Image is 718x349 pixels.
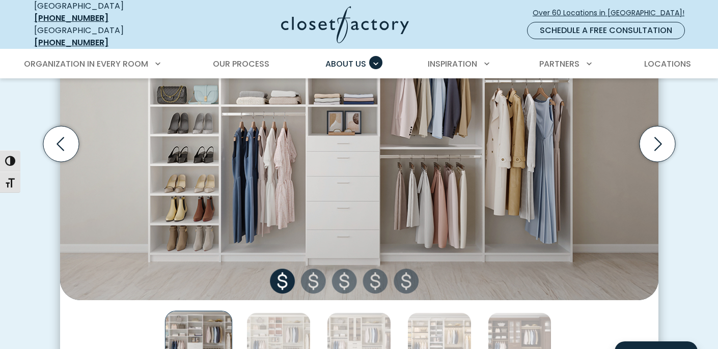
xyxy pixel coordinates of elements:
[532,4,693,22] a: Over 60 Locations in [GEOGRAPHIC_DATA]!
[539,58,579,70] span: Partners
[428,58,477,70] span: Inspiration
[34,37,108,48] a: [PHONE_NUMBER]
[533,8,693,18] span: Over 60 Locations in [GEOGRAPHIC_DATA]!
[34,24,182,49] div: [GEOGRAPHIC_DATA]
[281,6,409,43] img: Closet Factory Logo
[213,58,269,70] span: Our Process
[39,122,83,166] button: Previous slide
[17,50,701,78] nav: Primary Menu
[34,12,108,24] a: [PHONE_NUMBER]
[24,58,148,70] span: Organization in Every Room
[325,58,366,70] span: About Us
[636,122,679,166] button: Next slide
[644,58,691,70] span: Locations
[527,22,685,39] a: Schedule a Free Consultation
